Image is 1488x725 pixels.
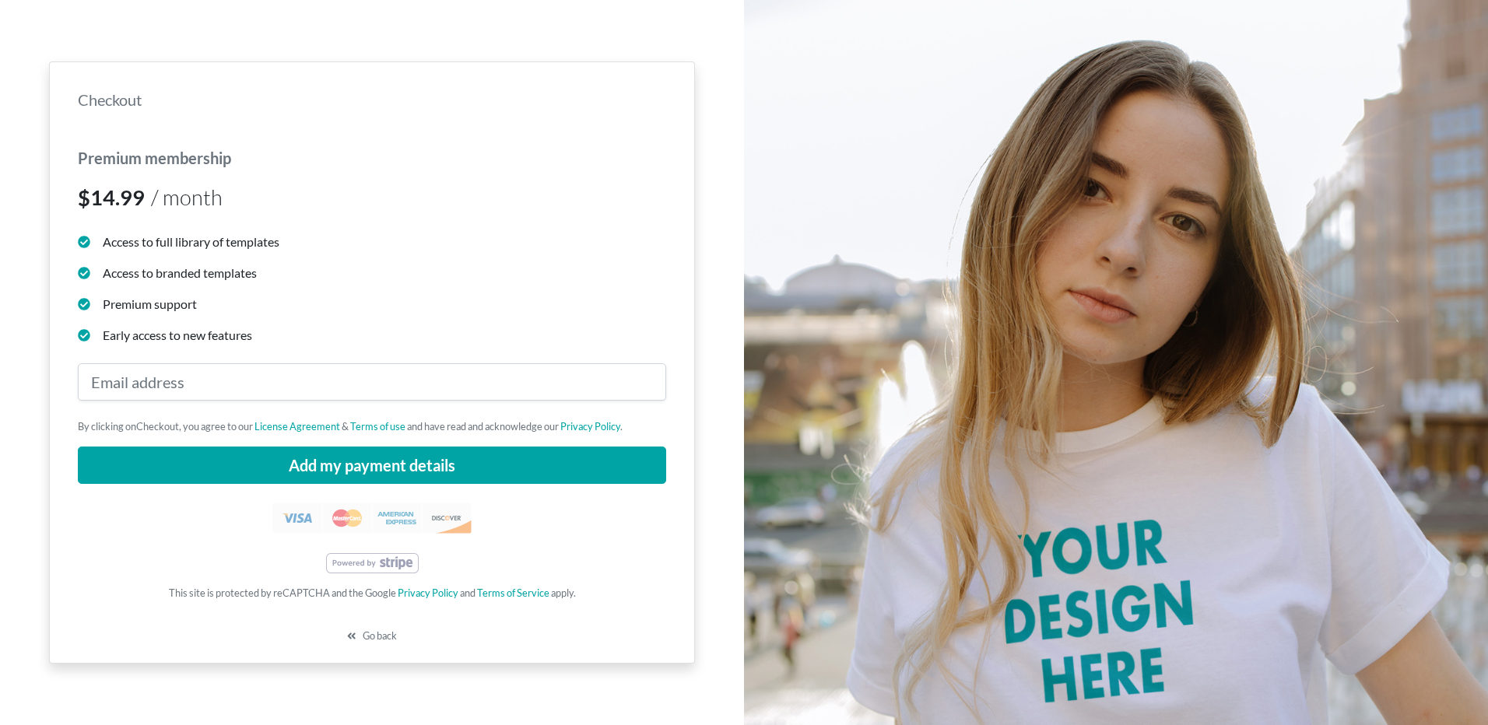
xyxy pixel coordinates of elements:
[151,184,223,210] span: / month
[78,363,666,401] input: Email address
[78,326,666,345] li: Early access to new features
[78,233,666,251] li: Access to full library of templates
[78,90,666,109] h3: Checkout
[78,295,666,313] li: Premium support
[326,553,419,573] img: Powered by Stripe
[560,420,620,433] a: Privacy Policy
[78,184,145,210] strong: $14.99
[78,419,666,434] small: By clicking on Checkout , you agree to our & and have read and acknowledge our .
[78,146,666,170] p: Premium membership
[78,264,666,282] li: Access to branded templates
[347,629,396,642] a: Go back
[78,586,666,601] div: This site is protected by reCAPTCHA and the Google and apply.
[272,503,322,534] img: VISA
[477,587,549,599] a: Terms of Service
[78,447,666,484] button: Add my payment details
[322,503,372,534] img: Mastercard
[254,420,340,433] a: License Agreement
[350,420,405,433] a: Terms of use
[372,503,422,534] img: American Express
[398,587,458,599] a: Privacy Policy
[422,503,472,534] img: Discover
